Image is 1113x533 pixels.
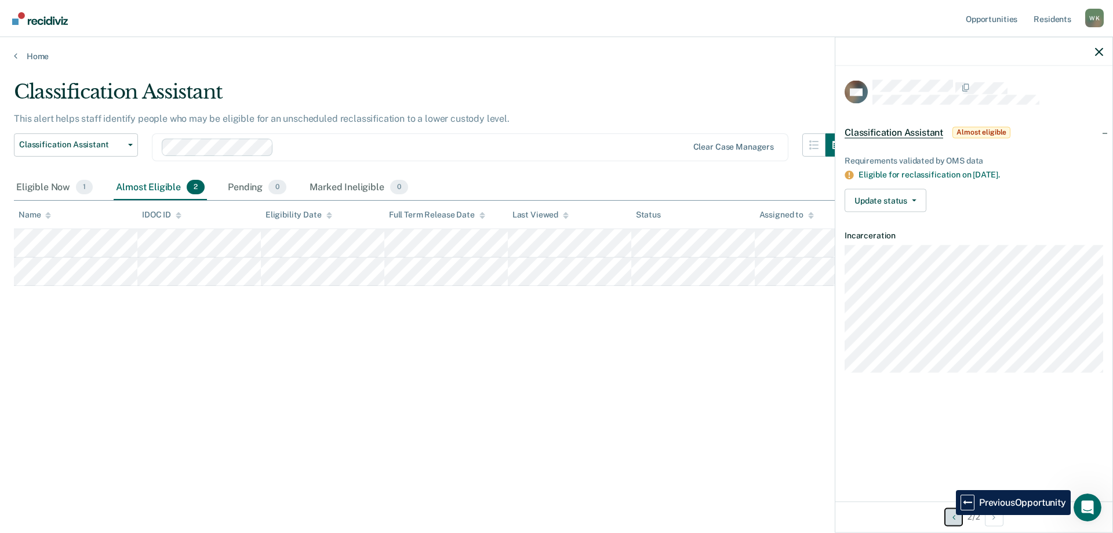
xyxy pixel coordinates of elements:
div: Assigned to [759,210,814,220]
img: Recidiviz [12,12,68,25]
button: Profile dropdown button [1085,9,1104,27]
div: Marked Ineligible [307,175,410,201]
div: W K [1085,9,1104,27]
button: Next Opportunity [985,507,1003,526]
iframe: Intercom live chat [1074,494,1101,521]
div: 2 / 2 [835,501,1112,532]
div: Pending [225,175,289,201]
div: Eligible for reclassification on [DATE]. [859,170,1103,180]
a: Home [14,51,1099,61]
div: Name [19,210,51,220]
div: Requirements validated by OMS data [845,155,1103,165]
div: Eligibility Date [265,210,332,220]
div: Eligible Now [14,175,95,201]
div: Almost Eligible [114,175,207,201]
button: Previous Opportunity [944,507,963,526]
span: 2 [187,180,205,195]
span: Almost eligible [952,126,1010,138]
div: IDOC ID [142,210,181,220]
div: Classification AssistantAlmost eligible [835,114,1112,151]
div: Clear case managers [693,142,774,152]
div: Classification Assistant [14,80,849,113]
div: Status [636,210,661,220]
span: 0 [268,180,286,195]
p: This alert helps staff identify people who may be eligible for an unscheduled reclassification to... [14,113,510,124]
dt: Incarceration [845,231,1103,241]
div: Full Term Release Date [389,210,485,220]
span: Classification Assistant [19,140,123,150]
div: Last Viewed [512,210,569,220]
span: 0 [390,180,408,195]
span: Classification Assistant [845,126,943,138]
span: 1 [76,180,93,195]
button: Update status [845,189,926,212]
